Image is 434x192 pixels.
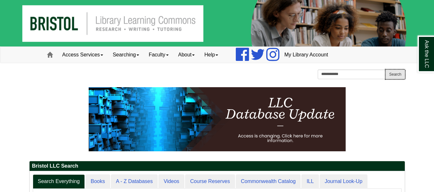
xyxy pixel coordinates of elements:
[58,47,108,63] a: Access Services
[108,47,144,63] a: Searching
[185,174,235,189] a: Course Reserves
[199,47,223,63] a: Help
[85,174,110,189] a: Books
[111,174,158,189] a: A - Z Databases
[320,174,368,189] a: Journal Look-Up
[30,161,405,171] h2: Bristol LLC Search
[173,47,200,63] a: About
[33,174,85,189] a: Search Everything
[301,174,319,189] a: ILL
[236,174,301,189] a: Commonwealth Catalog
[385,70,405,79] button: Search
[144,47,173,63] a: Faculty
[89,87,346,151] img: HTML tutorial
[158,174,184,189] a: Videos
[279,47,333,63] a: My Library Account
